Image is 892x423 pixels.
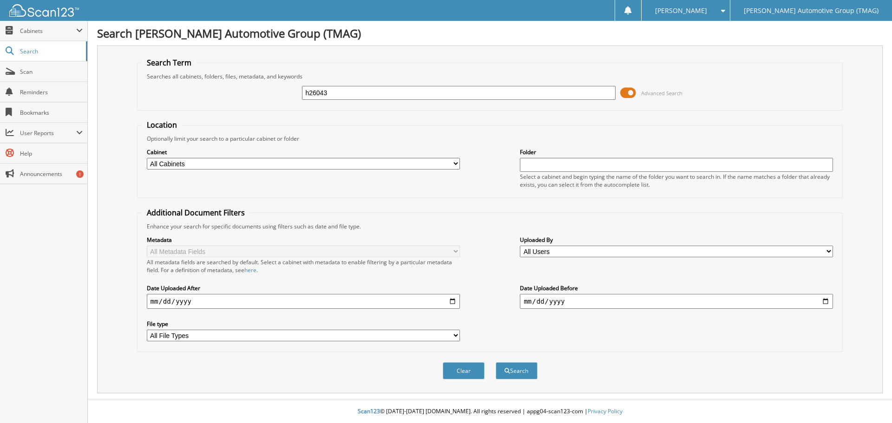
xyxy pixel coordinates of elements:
[20,27,76,35] span: Cabinets
[20,47,81,55] span: Search
[520,236,833,244] label: Uploaded By
[20,68,83,76] span: Scan
[846,378,892,423] iframe: Chat Widget
[20,129,76,137] span: User Reports
[97,26,883,41] h1: Search [PERSON_NAME] Automotive Group (TMAG)
[147,236,460,244] label: Metadata
[147,294,460,309] input: start
[20,150,83,157] span: Help
[147,148,460,156] label: Cabinet
[147,320,460,328] label: File type
[76,170,84,178] div: 1
[142,135,838,143] div: Optionally limit your search to a particular cabinet or folder
[443,362,485,379] button: Clear
[20,170,83,178] span: Announcements
[147,284,460,292] label: Date Uploaded After
[9,4,79,17] img: scan123-logo-white.svg
[655,8,707,13] span: [PERSON_NAME]
[88,400,892,423] div: © [DATE]-[DATE] [DOMAIN_NAME]. All rights reserved | appg04-scan123-com |
[20,88,83,96] span: Reminders
[244,266,256,274] a: here
[142,58,196,68] legend: Search Term
[520,148,833,156] label: Folder
[20,109,83,117] span: Bookmarks
[641,90,682,97] span: Advanced Search
[520,173,833,189] div: Select a cabinet and begin typing the name of the folder you want to search in. If the name match...
[142,72,838,80] div: Searches all cabinets, folders, files, metadata, and keywords
[358,407,380,415] span: Scan123
[142,208,249,218] legend: Additional Document Filters
[520,284,833,292] label: Date Uploaded Before
[588,407,623,415] a: Privacy Policy
[142,222,838,230] div: Enhance your search for specific documents using filters such as date and file type.
[520,294,833,309] input: end
[744,8,879,13] span: [PERSON_NAME] Automotive Group (TMAG)
[142,120,182,130] legend: Location
[496,362,538,379] button: Search
[147,258,460,274] div: All metadata fields are searched by default. Select a cabinet with metadata to enable filtering b...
